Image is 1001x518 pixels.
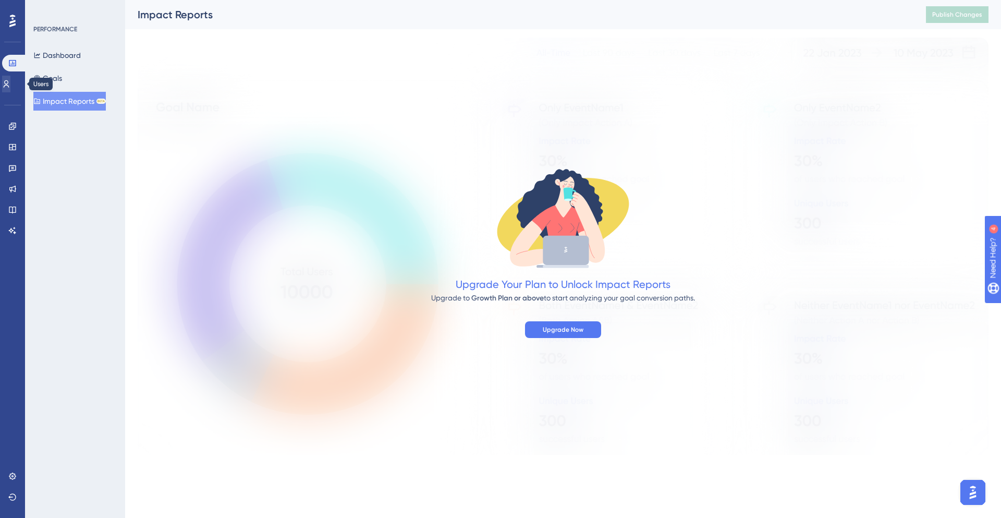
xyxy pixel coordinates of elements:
[525,321,601,338] button: Upgrade Now
[33,69,62,88] button: Goals
[72,5,76,14] div: 4
[138,7,900,22] div: Impact Reports
[431,294,695,302] span: Upgrade to to start analyzing your goal conversion paths.
[33,46,81,65] button: Dashboard
[33,25,77,33] div: PERFORMANCE
[932,10,982,19] span: Publish Changes
[926,6,988,23] button: Publish Changes
[96,99,106,104] div: BETA
[957,477,988,508] iframe: UserGuiding AI Assistant Launcher
[456,278,670,291] span: Upgrade Your Plan to Unlock Impact Reports
[25,3,65,15] span: Need Help?
[33,92,106,111] button: Impact ReportsBETA
[471,294,544,303] span: Growth Plan or above
[543,326,583,334] span: Upgrade Now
